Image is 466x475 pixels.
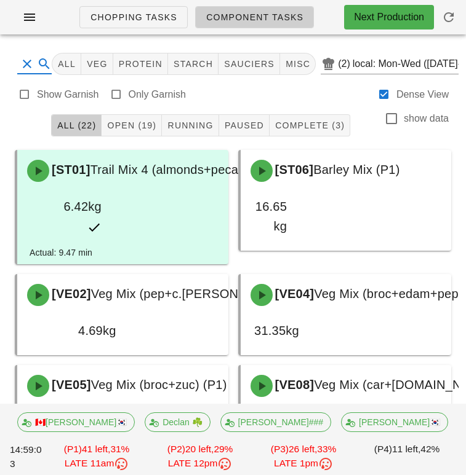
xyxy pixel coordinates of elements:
span: protein [118,59,163,69]
button: Open (19) [102,114,162,136]
label: show data [404,112,449,125]
span: Running [167,120,213,130]
span: Declan ☘️ [153,413,203,431]
div: 16.65kg [251,197,287,236]
span: [ST06] [273,163,314,176]
button: veg [81,53,113,75]
button: misc [280,53,316,75]
span: [VE08] [273,378,315,391]
span: Complete (3) [275,120,345,130]
span: Open (19) [106,120,156,130]
span: 26 left, [289,444,317,454]
span: 11 left, [392,444,420,454]
div: (P4) 42% [355,439,459,474]
span: sauciers [223,59,275,69]
button: sauciers [219,53,280,75]
label: Dense View [396,88,449,101]
div: 4.69kg [27,321,116,340]
div: (P3) 33% [252,439,355,474]
button: Paused [219,114,270,136]
button: protein [113,53,168,75]
div: Next Production [354,10,424,25]
span: [VE02] [49,287,91,300]
div: 14:59:03 [7,440,45,473]
span: 🇨🇦[PERSON_NAME]🇰🇷 [25,413,127,431]
div: LATE 1pm [254,456,353,471]
label: Show Garnish [37,88,99,101]
span: veg [86,59,108,69]
button: starch [168,53,219,75]
span: starch [173,59,213,69]
div: LATE 11am [47,456,146,471]
span: All [57,59,76,69]
span: [VE05] [49,378,91,391]
span: 41 left, [82,444,110,454]
span: Veg Mix (pep+c.[PERSON_NAME]+[PERSON_NAME]) (P1) [91,287,428,300]
div: LATE 12pm [151,456,249,471]
a: Chopping Tasks [79,6,188,28]
span: [VE04] [273,287,315,300]
span: [PERSON_NAME]🇰🇷 [349,413,440,431]
span: Paused [224,120,264,130]
button: All (22) [51,114,102,136]
span: Barley Mix (P1) [313,163,400,176]
button: Running [162,114,219,136]
div: 31.35kg [251,321,299,340]
span: 20 left, [185,444,214,454]
span: Component Tasks [206,12,303,22]
label: Only Garnish [129,88,186,101]
span: Trail Mix 4 (almonds+pecans+pumpkin seed) (P1) [90,163,369,176]
a: Component Tasks [195,6,314,28]
div: 6.42kg [27,197,102,216]
span: All (22) [57,120,96,130]
button: Complete (3) [270,114,350,136]
button: All [52,53,81,75]
span: [ST01] [49,163,90,176]
span: Chopping Tasks [90,12,177,22]
div: (2) [338,58,353,70]
div: Actual: 9.47 min [30,246,92,259]
div: (P2) 29% [148,439,252,474]
button: Clear Search [20,57,34,71]
span: Veg Mix (broc+zuc) (P1) [91,378,227,391]
span: [PERSON_NAME]### [228,413,324,431]
span: misc [285,59,310,69]
div: (P1) 31% [45,439,148,474]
